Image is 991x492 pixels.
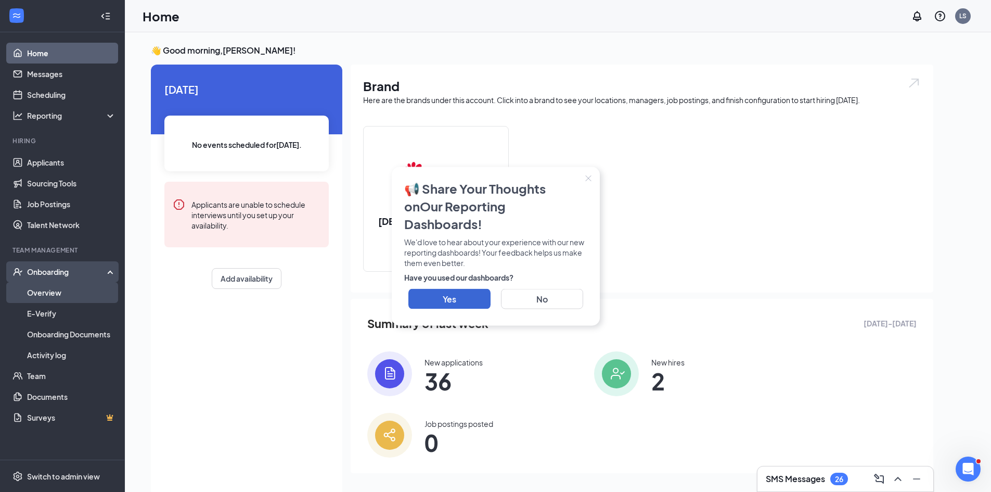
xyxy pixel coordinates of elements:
a: SurveysCrown [27,407,116,428]
div: Applicants are unable to schedule interviews until you set up your availability. [191,198,320,231]
svg: Analysis [12,110,23,121]
h3: 👋 Good morning, [PERSON_NAME] ! [151,45,933,56]
a: Applicants [27,152,116,173]
h3: SMS Messages [766,473,825,485]
div: LS [959,11,967,20]
a: Scheduling [27,84,116,105]
svg: WorkstreamLogo [11,10,22,21]
img: Chick-fil-A [403,144,469,210]
a: E-Verify [27,303,116,324]
a: Messages [27,64,116,84]
div: Team Management [12,246,114,255]
a: Onboarding Documents [27,324,116,345]
svg: ComposeMessage [873,473,885,485]
div: 26 [835,475,843,484]
a: Job Postings [27,194,116,215]
span: [DATE] - [DATE] [864,318,917,329]
span: Summary of last week [367,314,488,333]
div: Onboarding [27,267,107,277]
a: Documents [27,386,116,407]
svg: ChevronUp [892,473,904,485]
span: [DATE] [164,81,329,97]
div: Hiring [12,136,114,145]
div: Here are the brands under this account. Click into a brand to see your locations, managers, job p... [363,95,921,105]
button: Minimize [908,471,925,487]
div: New hires [651,357,685,368]
button: ComposeMessage [871,471,887,487]
svg: UserCheck [12,267,23,277]
span: 36 [424,372,483,390]
svg: Minimize [910,473,923,485]
img: icon [367,413,412,458]
button: ChevronUp [890,471,906,487]
span: 0 [424,433,493,452]
div: Reporting [27,110,117,121]
button: Add availability [212,268,281,289]
img: open.6027fd2a22e1237b5b06.svg [907,77,921,89]
div: Switch to admin view [27,471,100,482]
a: Sourcing Tools [27,173,116,194]
a: Activity log [27,345,116,365]
h2: [DEMOGRAPHIC_DATA]-fil-A [364,215,508,241]
a: Overview [27,282,116,303]
a: Talent Network [27,215,116,235]
span: 2 [651,372,685,390]
a: Home [27,43,116,64]
svg: Collapse [100,11,111,21]
div: Job postings posted [424,419,493,429]
h1: Brand [363,77,921,95]
img: icon [594,351,639,396]
a: Team [27,365,116,386]
svg: Notifications [911,10,923,22]
img: icon [367,351,412,396]
svg: Settings [12,471,23,482]
span: No events scheduled for [DATE] . [192,139,302,150]
svg: Error [173,198,185,211]
div: New applications [424,357,483,368]
iframe: Intercom live chat [956,457,981,482]
svg: QuestionInfo [934,10,946,22]
h1: Home [143,7,179,25]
